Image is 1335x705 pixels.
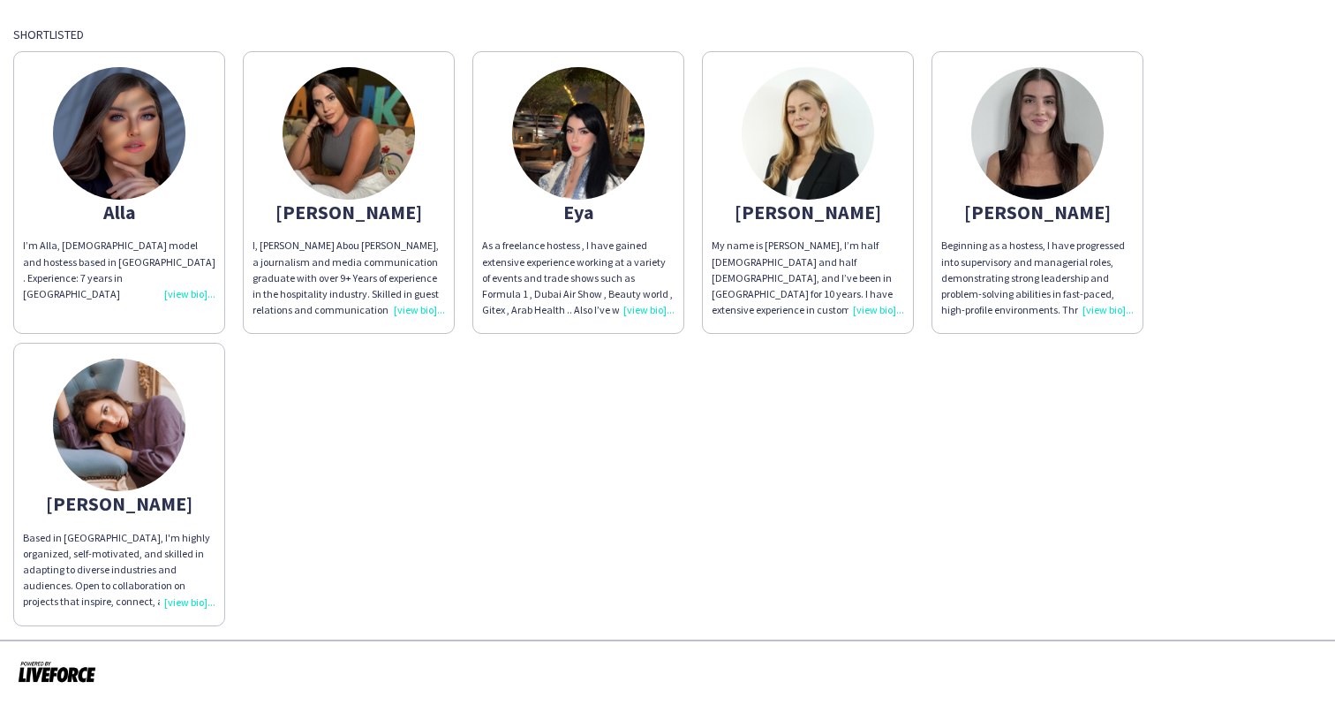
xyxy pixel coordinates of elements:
div: I, [PERSON_NAME] Abou [PERSON_NAME], a journalism and media communication graduate with over 9+ Y... [253,238,445,318]
div: [PERSON_NAME] [23,496,215,512]
img: thumb-68a42ce4d990e.jpeg [742,67,874,200]
img: thumb-54f12c2b-b5a2-4f22-95f6-81343077e99d.jpg [53,359,185,491]
div: Eya [482,204,675,220]
div: Alla [23,204,215,220]
img: thumb-67ed887931560.jpeg [512,67,645,200]
div: My name is [PERSON_NAME], I’m half [DEMOGRAPHIC_DATA] and half [DEMOGRAPHIC_DATA], and I’ve been ... [712,238,904,318]
div: I’m Alla, [DEMOGRAPHIC_DATA] model and hostess based in [GEOGRAPHIC_DATA] . Experience: 7 years i... [23,238,215,302]
div: Beginning as a hostess, I have progressed into supervisory and managerial roles, demonstrating st... [941,238,1134,318]
div: As a freelance hostess , I have gained extensive experience working at a variety of events and tr... [482,238,675,318]
div: Shortlisted [13,27,1322,42]
img: thumb-6876d62b12ee4.jpeg [283,67,415,200]
img: thumb-679c74a537884.jpeg [971,67,1104,200]
img: Powered by Liveforce [18,659,96,684]
div: [PERSON_NAME] [712,204,904,220]
div: Based in [GEOGRAPHIC_DATA], I'm highly organized, self-motivated, and skilled in adapting to dive... [23,530,215,610]
div: [PERSON_NAME] [253,204,445,220]
img: thumb-639afa4a80f26.jpeg [53,67,185,200]
div: [PERSON_NAME] [941,204,1134,220]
